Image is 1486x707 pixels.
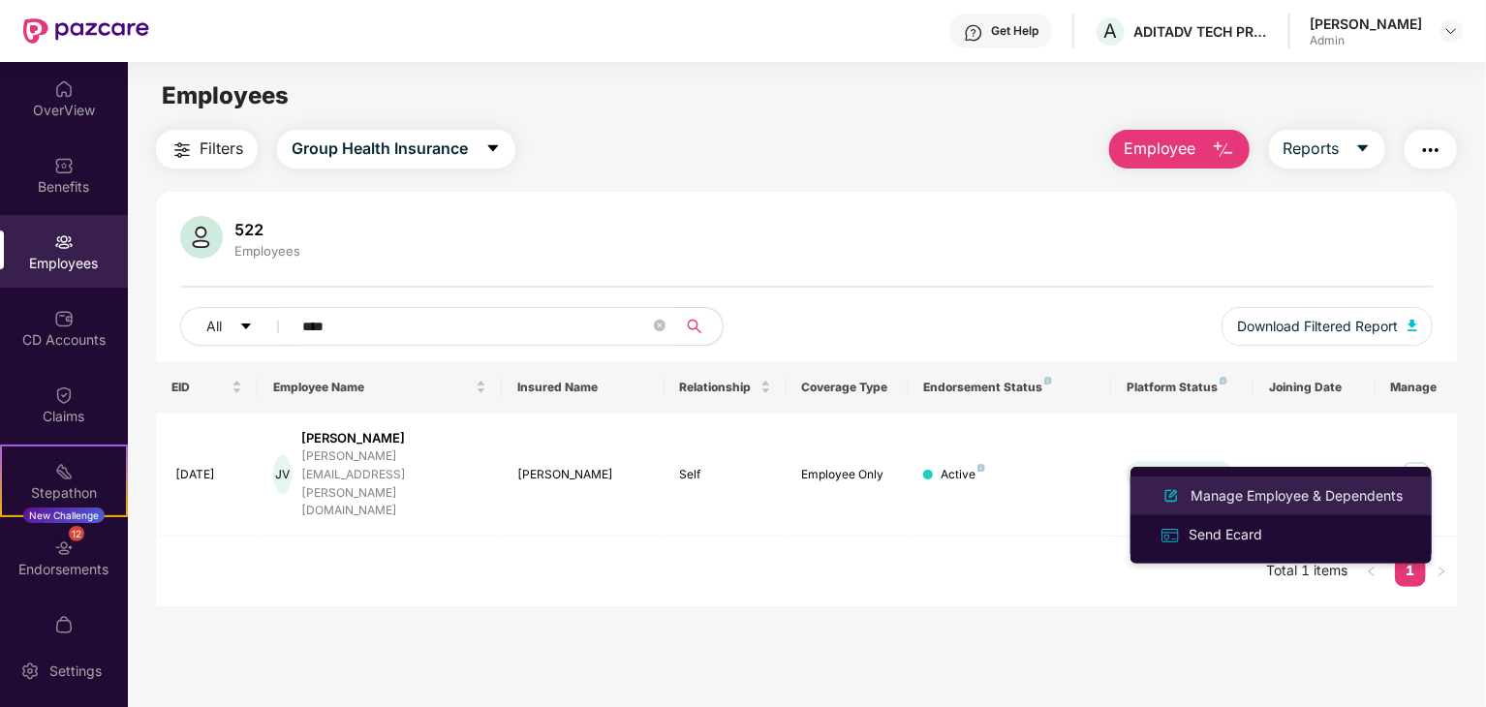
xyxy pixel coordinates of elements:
img: svg+xml;base64,PHN2ZyBpZD0iQ0RfQWNjb3VudHMiIGRhdGEtbmFtZT0iQ0QgQWNjb3VudHMiIHhtbG5zPSJodHRwOi8vd3... [54,309,74,328]
th: Manage [1376,361,1457,414]
th: Insured Name [502,361,665,414]
li: 1 [1395,556,1426,587]
div: Platform Status [1127,380,1238,395]
img: svg+xml;base64,PHN2ZyBpZD0iSGVscC0zMngzMiIgeG1sbnM9Imh0dHA6Ly93d3cudzMub3JnLzIwMDAvc3ZnIiB3aWR0aD... [964,23,983,43]
button: Download Filtered Report [1222,307,1433,346]
span: Employees [162,81,289,109]
span: Employee Name [273,380,472,395]
img: svg+xml;base64,PHN2ZyB4bWxucz0iaHR0cDovL3d3dy53My5vcmcvMjAwMC9zdmciIHdpZHRoPSI4IiBoZWlnaHQ9IjgiIH... [977,464,985,472]
img: svg+xml;base64,PHN2ZyBpZD0iRHJvcGRvd24tMzJ4MzIiIHhtbG5zPSJodHRwOi8vd3d3LnczLm9yZy8yMDAwL3N2ZyIgd2... [1443,23,1459,39]
span: left [1366,566,1378,577]
img: svg+xml;base64,PHN2ZyB4bWxucz0iaHR0cDovL3d3dy53My5vcmcvMjAwMC9zdmciIHhtbG5zOnhsaW5rPSJodHRwOi8vd3... [1160,484,1183,507]
img: New Pazcare Logo [23,18,149,44]
div: Get Help [991,23,1038,39]
span: caret-down [485,140,501,158]
button: Reportscaret-down [1269,130,1385,169]
img: svg+xml;base64,PHN2ZyB4bWxucz0iaHR0cDovL3d3dy53My5vcmcvMjAwMC9zdmciIHdpZHRoPSIxNiIgaGVpZ2h0PSIxNi... [1160,525,1181,546]
img: svg+xml;base64,PHN2ZyB4bWxucz0iaHR0cDovL3d3dy53My5vcmcvMjAwMC9zdmciIHdpZHRoPSIyNCIgaGVpZ2h0PSIyNC... [170,138,194,162]
span: Filters [200,137,243,161]
img: svg+xml;base64,PHN2ZyBpZD0iRW1wbG95ZWVzIiB4bWxucz0iaHR0cDovL3d3dy53My5vcmcvMjAwMC9zdmciIHdpZHRoPS... [54,232,74,252]
th: Employee Name [258,361,502,414]
span: search [675,319,713,334]
span: EID [171,380,228,395]
img: svg+xml;base64,PHN2ZyB4bWxucz0iaHR0cDovL3d3dy53My5vcmcvMjAwMC9zdmciIHhtbG5zOnhsaW5rPSJodHRwOi8vd3... [1408,320,1417,331]
div: Stepathon [2,483,126,503]
div: Settings [44,661,108,681]
span: caret-down [239,320,253,335]
div: [PERSON_NAME] [301,429,486,447]
span: caret-down [1355,140,1371,158]
div: Send Ecard [1185,524,1266,545]
div: Self [680,466,771,484]
div: Active [941,466,985,484]
span: Relationship [680,380,757,395]
div: ADITADV TECH PRIVATE LIMITED [1133,22,1269,41]
img: svg+xml;base64,PHN2ZyB4bWxucz0iaHR0cDovL3d3dy53My5vcmcvMjAwMC9zdmciIHdpZHRoPSI4IiBoZWlnaHQ9IjgiIH... [1220,377,1227,384]
th: EID [156,361,258,414]
span: right [1436,566,1447,577]
div: [PERSON_NAME] [517,466,649,484]
div: New Challenge [23,507,105,523]
div: [PERSON_NAME] [1310,15,1422,33]
a: 1 [1395,556,1426,585]
button: search [675,307,724,346]
span: A [1104,19,1118,43]
span: Employee [1124,137,1196,161]
div: 522 [231,220,304,239]
button: right [1426,556,1457,587]
span: Group Health Insurance [292,137,468,161]
div: [DATE] [175,466,242,484]
div: Endorsement Status [923,380,1096,395]
img: svg+xml;base64,PHN2ZyB4bWxucz0iaHR0cDovL3d3dy53My5vcmcvMjAwMC9zdmciIHhtbG5zOnhsaW5rPSJodHRwOi8vd3... [1212,138,1235,162]
img: svg+xml;base64,PHN2ZyBpZD0iU2V0dGluZy0yMHgyMCIgeG1sbnM9Imh0dHA6Ly93d3cudzMub3JnLzIwMDAvc3ZnIiB3aW... [20,661,40,681]
span: Download Filtered Report [1237,316,1398,337]
li: Total 1 items [1267,556,1348,587]
div: Manage Employee & Dependents [1187,485,1407,507]
img: manageButton [1401,459,1432,490]
img: svg+xml;base64,PHN2ZyBpZD0iSG9tZSIgeG1sbnM9Imh0dHA6Ly93d3cudzMub3JnLzIwMDAvc3ZnIiB3aWR0aD0iMjAiIG... [54,79,74,99]
button: left [1356,556,1387,587]
span: close-circle [654,320,666,331]
div: 12 [69,526,84,541]
button: Employee [1109,130,1250,169]
div: Employees [231,243,304,259]
div: Admin [1310,33,1422,48]
button: Allcaret-down [180,307,298,346]
div: [PERSON_NAME][EMAIL_ADDRESS][PERSON_NAME][DOMAIN_NAME] [301,447,486,520]
img: svg+xml;base64,PHN2ZyBpZD0iQ2xhaW0iIHhtbG5zPSJodHRwOi8vd3d3LnczLm9yZy8yMDAwL3N2ZyIgd2lkdGg9IjIwIi... [54,385,74,405]
button: Filters [156,130,258,169]
th: Coverage Type [787,361,909,414]
img: svg+xml;base64,PHN2ZyB4bWxucz0iaHR0cDovL3d3dy53My5vcmcvMjAwMC9zdmciIHdpZHRoPSIyMSIgaGVpZ2h0PSIyMC... [54,462,74,481]
th: Joining Date [1254,361,1376,414]
img: svg+xml;base64,PHN2ZyB4bWxucz0iaHR0cDovL3d3dy53My5vcmcvMjAwMC9zdmciIHdpZHRoPSIyNCIgaGVpZ2h0PSIyNC... [1419,138,1442,162]
li: Next Page [1426,556,1457,587]
img: svg+xml;base64,PHN2ZyBpZD0iRW5kb3JzZW1lbnRzIiB4bWxucz0iaHR0cDovL3d3dy53My5vcmcvMjAwMC9zdmciIHdpZH... [54,538,74,558]
span: close-circle [654,318,666,336]
div: Employee Only [802,466,893,484]
li: Previous Page [1356,556,1387,587]
button: Group Health Insurancecaret-down [277,130,515,169]
th: Relationship [665,361,787,414]
span: Reports [1284,137,1340,161]
img: svg+xml;base64,PHN2ZyBpZD0iTXlfT3JkZXJzIiBkYXRhLW5hbWU9Ik15IE9yZGVycyIgeG1sbnM9Imh0dHA6Ly93d3cudz... [54,615,74,634]
span: All [206,316,222,337]
div: JV [273,455,292,494]
img: svg+xml;base64,PHN2ZyB4bWxucz0iaHR0cDovL3d3dy53My5vcmcvMjAwMC9zdmciIHdpZHRoPSI4IiBoZWlnaHQ9IjgiIH... [1044,377,1052,384]
img: svg+xml;base64,PHN2ZyBpZD0iQmVuZWZpdHMiIHhtbG5zPSJodHRwOi8vd3d3LnczLm9yZy8yMDAwL3N2ZyIgd2lkdGg9Ij... [54,156,74,175]
img: svg+xml;base64,PHN2ZyB4bWxucz0iaHR0cDovL3d3dy53My5vcmcvMjAwMC9zdmciIHhtbG5zOnhsaW5rPSJodHRwOi8vd3... [180,216,223,259]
